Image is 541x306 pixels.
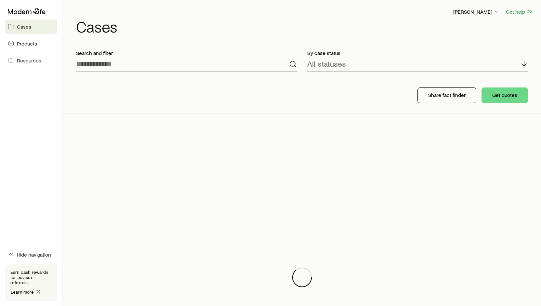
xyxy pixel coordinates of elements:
[11,290,34,294] span: Learn more
[506,8,533,16] button: Get help
[17,251,51,258] span: Hide navigation
[453,8,500,16] button: [PERSON_NAME]
[76,19,533,34] h1: Cases
[5,20,57,34] a: Cases
[5,53,57,68] a: Resources
[307,59,346,68] p: All statuses
[17,57,41,64] span: Resources
[5,264,57,301] div: Earn cash rewards for advisor referrals.Learn more
[17,23,31,30] span: Cases
[17,40,37,47] span: Products
[482,87,528,103] button: Get quotes
[10,270,52,285] p: Earn cash rewards for advisor referrals.
[428,92,466,98] p: Share fact finder
[417,87,476,103] button: Share fact finder
[453,8,500,15] p: [PERSON_NAME]
[5,36,57,51] a: Products
[76,50,297,56] p: Search and filter
[5,247,57,262] button: Hide navigation
[307,50,528,56] p: By case status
